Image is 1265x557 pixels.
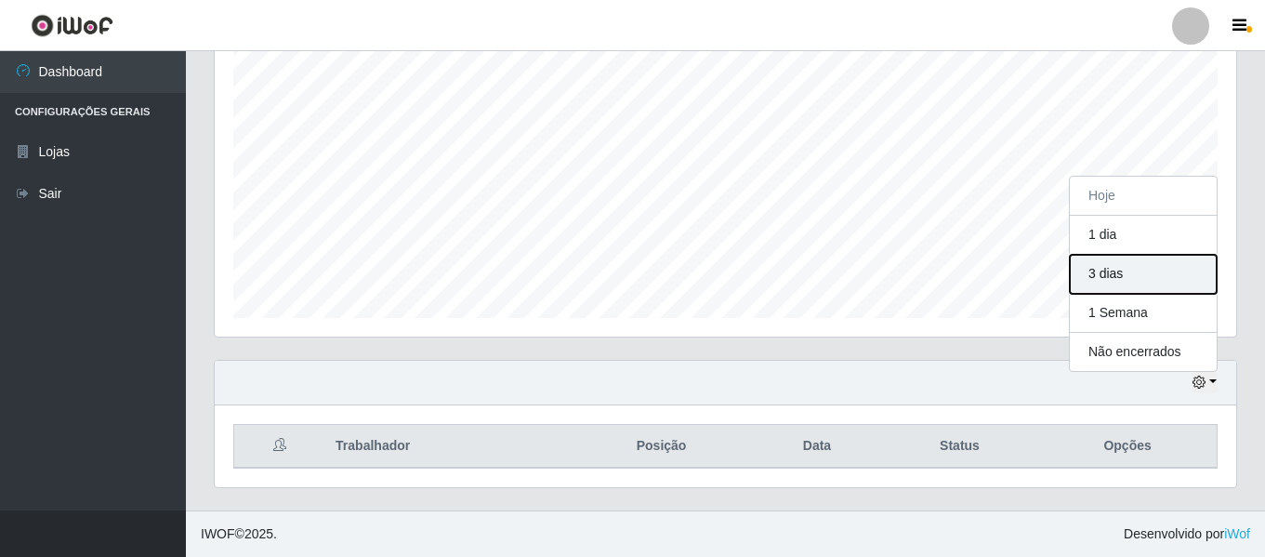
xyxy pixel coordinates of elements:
[31,14,113,37] img: CoreUI Logo
[201,526,235,541] span: IWOF
[201,524,277,544] span: © 2025 .
[1070,294,1217,333] button: 1 Semana
[881,425,1038,469] th: Status
[1224,526,1250,541] a: iWof
[1070,216,1217,255] button: 1 dia
[1124,524,1250,544] span: Desenvolvido por
[1038,425,1217,469] th: Opções
[570,425,753,469] th: Posição
[1070,177,1217,216] button: Hoje
[324,425,570,469] th: Trabalhador
[1070,255,1217,294] button: 3 dias
[1070,333,1217,371] button: Não encerrados
[753,425,881,469] th: Data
